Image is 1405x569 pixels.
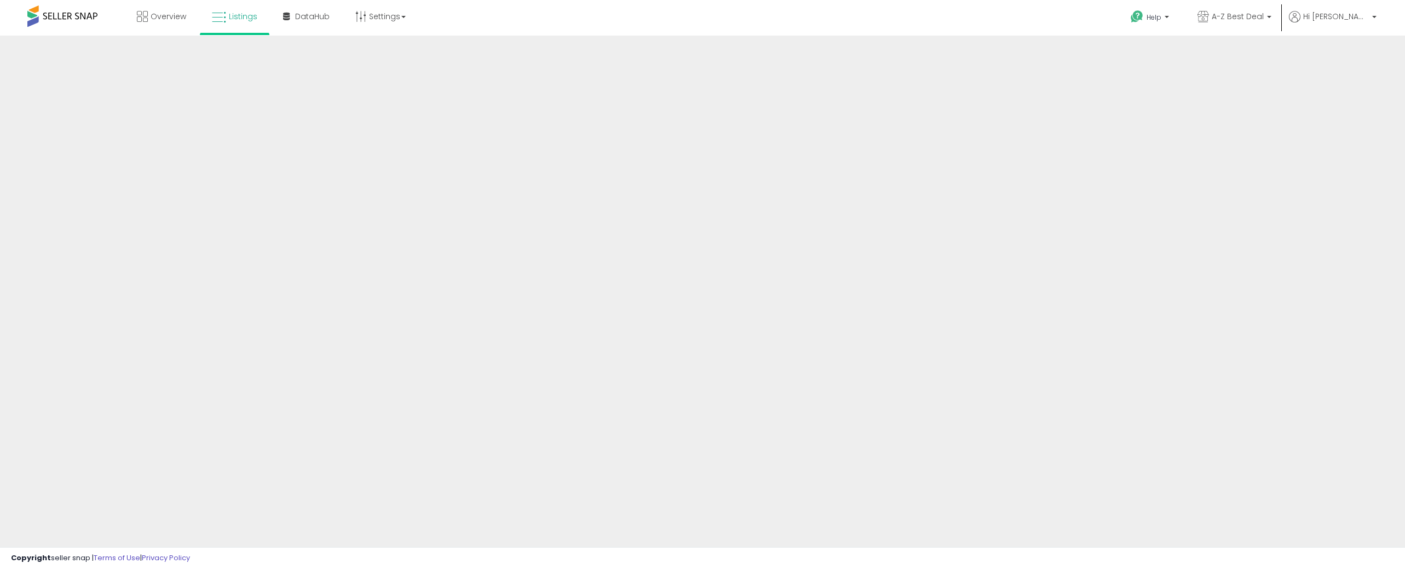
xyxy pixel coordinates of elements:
[229,11,257,22] span: Listings
[1122,2,1180,36] a: Help
[1289,11,1377,36] a: Hi [PERSON_NAME]
[1303,11,1369,22] span: Hi [PERSON_NAME]
[1212,11,1264,22] span: A-Z Best Deal
[295,11,330,22] span: DataHub
[151,11,186,22] span: Overview
[1130,10,1144,24] i: Get Help
[1147,13,1161,22] span: Help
